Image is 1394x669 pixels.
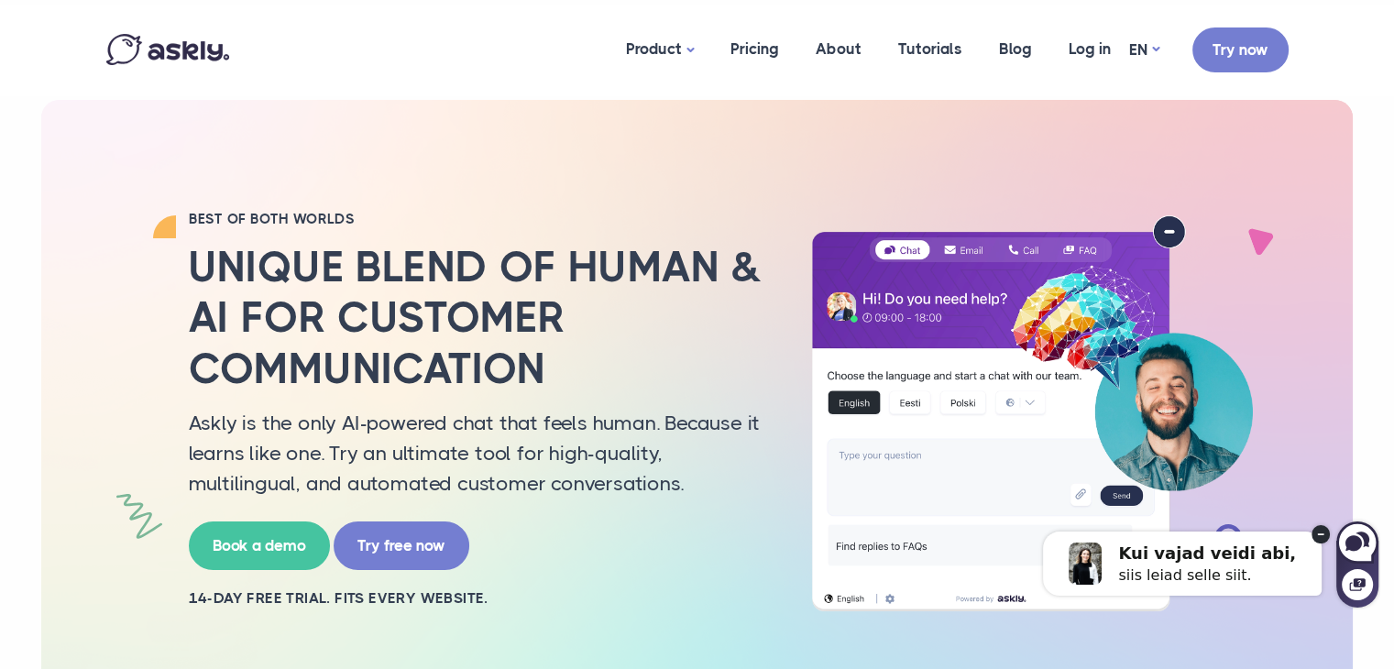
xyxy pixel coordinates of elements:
a: Book a demo [189,521,330,570]
a: Try now [1192,27,1289,72]
h2: 14-day free trial. Fits every website. [189,588,766,609]
a: Tutorials [880,5,981,93]
h2: BEST OF BOTH WORLDS [189,210,766,228]
img: Askly [106,34,229,65]
a: Log in [1050,5,1129,93]
p: Askly is the only AI-powered chat that feels human. Because it learns like one. Try an ultimate t... [189,408,766,499]
a: Try free now [334,521,469,570]
iframe: Askly chat [1004,498,1380,609]
img: AI multilingual chat [794,215,1270,611]
a: Product [608,5,712,95]
a: About [797,5,880,93]
h2: Unique blend of human & AI for customer communication [189,242,766,394]
a: Pricing [712,5,797,93]
a: Blog [981,5,1050,93]
a: EN [1129,37,1159,63]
